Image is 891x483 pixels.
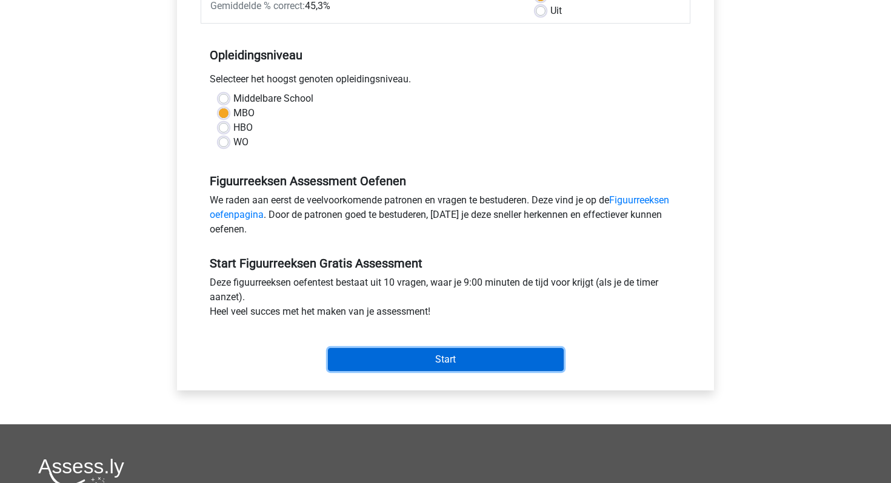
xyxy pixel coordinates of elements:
[201,72,690,91] div: Selecteer het hoogst genoten opleidingsniveau.
[550,4,562,18] label: Uit
[210,256,681,271] h5: Start Figuurreeksen Gratis Assessment
[233,91,313,106] label: Middelbare School
[210,174,681,188] h5: Figuurreeksen Assessment Oefenen
[201,193,690,241] div: We raden aan eerst de veelvoorkomende patronen en vragen te bestuderen. Deze vind je op de . Door...
[233,106,255,120] label: MBO
[201,275,690,324] div: Deze figuurreeksen oefentest bestaat uit 10 vragen, waar je 9:00 minuten de tijd voor krijgt (als...
[233,120,253,135] label: HBO
[328,348,564,371] input: Start
[233,135,249,149] label: WO
[210,43,681,67] h5: Opleidingsniveau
